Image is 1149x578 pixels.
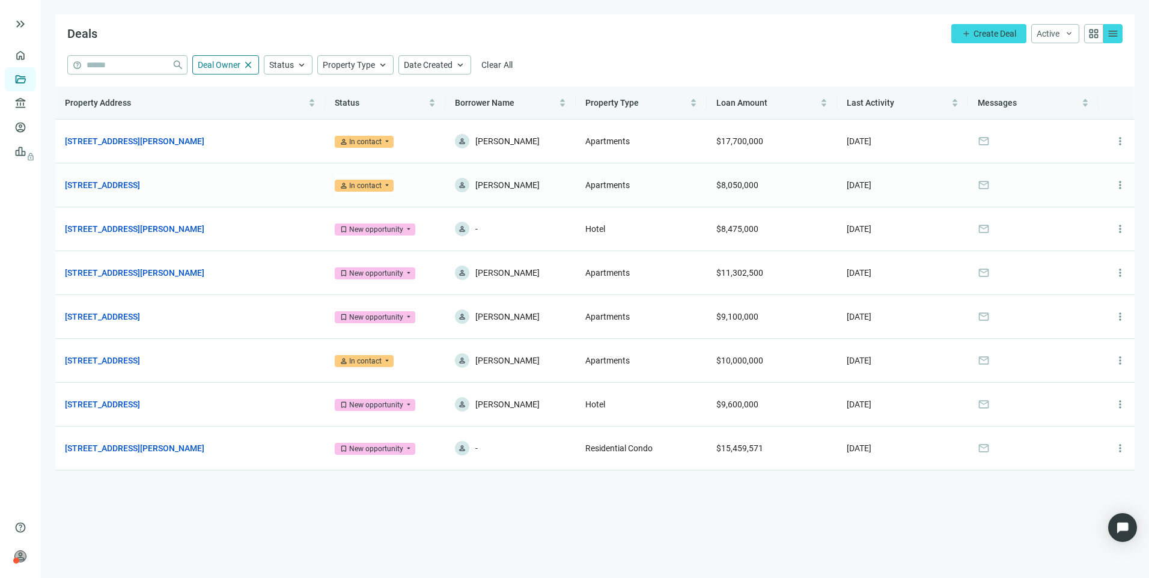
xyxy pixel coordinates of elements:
[1114,223,1126,235] span: more_vert
[716,268,763,278] span: $11,302,500
[585,180,630,190] span: Apartments
[476,55,519,75] button: Clear All
[1108,436,1132,460] button: more_vert
[349,136,382,148] div: In contact
[349,355,382,367] div: In contact
[585,224,605,234] span: Hotel
[1108,173,1132,197] button: more_vert
[585,356,630,365] span: Apartments
[404,60,453,70] span: Date Created
[1031,24,1079,43] button: Activekeyboard_arrow_down
[1114,267,1126,279] span: more_vert
[475,222,478,236] span: -
[198,60,240,70] span: Deal Owner
[1114,354,1126,367] span: more_vert
[323,60,375,70] span: Property Type
[475,353,540,368] span: [PERSON_NAME]
[458,137,466,145] span: person
[978,442,990,454] span: mail
[349,180,382,192] div: In contact
[1064,29,1074,38] span: keyboard_arrow_down
[978,398,990,410] span: mail
[978,267,990,279] span: mail
[14,550,26,562] span: person
[716,180,758,190] span: $8,050,000
[65,98,131,108] span: Property Address
[243,59,254,70] span: close
[349,443,403,455] div: New opportunity
[1108,513,1137,542] div: Open Intercom Messenger
[1037,29,1059,38] span: Active
[14,522,26,534] span: help
[1088,28,1100,40] span: grid_view
[458,400,466,409] span: person
[475,441,478,455] span: -
[1108,348,1132,373] button: more_vert
[585,136,630,146] span: Apartments
[65,266,204,279] a: [STREET_ADDRESS][PERSON_NAME]
[349,399,403,411] div: New opportunity
[349,224,403,236] div: New opportunity
[458,269,466,277] span: person
[481,60,513,70] span: Clear All
[585,312,630,321] span: Apartments
[1108,129,1132,153] button: more_vert
[269,60,294,70] span: Status
[340,445,348,453] span: bookmark
[1114,398,1126,410] span: more_vert
[475,178,540,192] span: [PERSON_NAME]
[716,224,758,234] span: $8,475,000
[475,266,540,280] span: [PERSON_NAME]
[978,98,1017,108] span: Messages
[847,180,871,190] span: [DATE]
[951,24,1026,43] button: addCreate Deal
[458,225,466,233] span: person
[978,354,990,367] span: mail
[1107,28,1119,40] span: menu
[716,443,763,453] span: $15,459,571
[65,135,204,148] a: [STREET_ADDRESS][PERSON_NAME]
[13,17,28,31] button: keyboard_double_arrow_right
[475,134,540,148] span: [PERSON_NAME]
[847,224,871,234] span: [DATE]
[340,313,348,321] span: bookmark
[1108,217,1132,241] button: more_vert
[296,59,307,70] span: keyboard_arrow_up
[455,59,466,70] span: keyboard_arrow_up
[847,443,871,453] span: [DATE]
[1108,392,1132,416] button: more_vert
[585,443,653,453] span: Residential Condo
[978,311,990,323] span: mail
[847,356,871,365] span: [DATE]
[377,59,388,70] span: keyboard_arrow_up
[475,397,540,412] span: [PERSON_NAME]
[65,222,204,236] a: [STREET_ADDRESS][PERSON_NAME]
[340,138,348,146] span: person
[585,400,605,409] span: Hotel
[962,29,971,38] span: add
[1114,442,1126,454] span: more_vert
[1108,261,1132,285] button: more_vert
[585,98,639,108] span: Property Type
[978,223,990,235] span: mail
[65,178,140,192] a: [STREET_ADDRESS]
[349,311,403,323] div: New opportunity
[458,312,466,321] span: person
[475,309,540,324] span: [PERSON_NAME]
[340,269,348,278] span: bookmark
[455,98,514,108] span: Borrower Name
[458,444,466,452] span: person
[340,357,348,365] span: person
[1114,135,1126,147] span: more_vert
[65,310,140,323] a: [STREET_ADDRESS]
[847,400,871,409] span: [DATE]
[65,354,140,367] a: [STREET_ADDRESS]
[978,179,990,191] span: mail
[716,312,758,321] span: $9,100,000
[340,225,348,234] span: bookmark
[458,356,466,365] span: person
[458,181,466,189] span: person
[1114,179,1126,191] span: more_vert
[1114,311,1126,323] span: more_vert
